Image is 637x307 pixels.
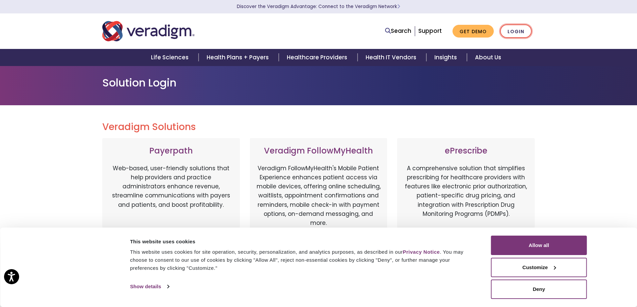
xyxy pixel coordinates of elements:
p: Web-based, user-friendly solutions that help providers and practice administrators enhance revenu... [109,164,233,234]
h2: Veradigm Solutions [102,121,535,133]
h3: ePrescribe [404,146,528,156]
div: This website uses cookies [130,238,476,246]
h3: Payerpath [109,146,233,156]
a: Discover the Veradigm Advantage: Connect to the Veradigm NetworkLearn More [237,3,400,10]
a: Login [500,24,532,38]
p: Veradigm FollowMyHealth's Mobile Patient Experience enhances patient access via mobile devices, o... [257,164,381,228]
img: Veradigm logo [102,20,195,42]
button: Allow all [491,236,587,255]
a: Life Sciences [143,49,199,66]
a: Privacy Notice [403,249,440,255]
a: Get Demo [453,25,494,38]
a: Search [385,26,411,36]
h3: Veradigm FollowMyHealth [257,146,381,156]
span: Learn More [397,3,400,10]
div: This website uses cookies for site operation, security, personalization, and analytics purposes, ... [130,248,476,272]
h1: Solution Login [102,76,535,89]
a: Health IT Vendors [358,49,426,66]
button: Customize [491,258,587,277]
a: Insights [426,49,467,66]
a: Show details [130,282,169,292]
a: Support [418,27,442,35]
p: A comprehensive solution that simplifies prescribing for healthcare providers with features like ... [404,164,528,234]
button: Deny [491,280,587,299]
a: Healthcare Providers [279,49,357,66]
a: Health Plans + Payers [199,49,279,66]
a: About Us [467,49,509,66]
